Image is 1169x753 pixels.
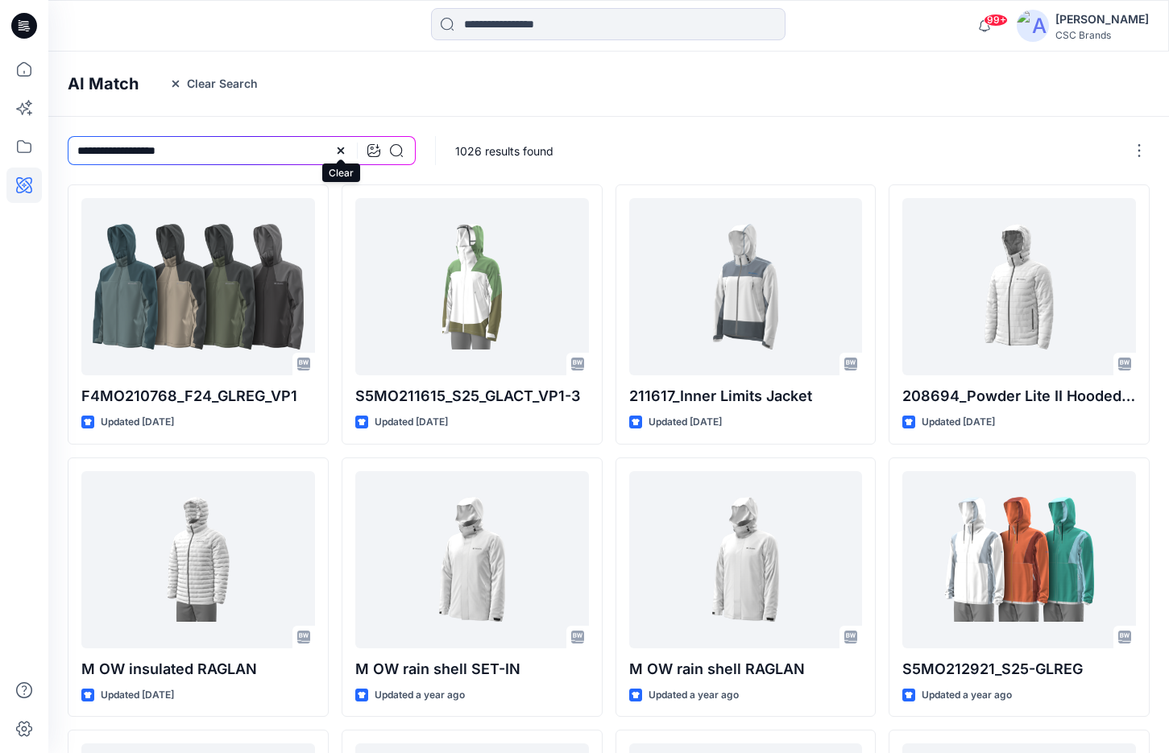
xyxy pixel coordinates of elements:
[629,471,863,648] a: M OW rain shell RAGLAN
[902,658,1136,681] p: S5MO212921_S25-GLREG
[101,687,174,704] p: Updated [DATE]
[375,687,465,704] p: Updated a year ago
[649,414,722,431] p: Updated [DATE]
[81,471,315,648] a: M OW insulated RAGLAN
[159,71,268,97] button: Clear Search
[81,198,315,375] a: F4MO210768_F24_GLREG_VP1
[81,385,315,408] p: F4MO210768_F24_GLREG_VP1
[629,658,863,681] p: M OW rain shell RAGLAN
[984,14,1008,27] span: 99+
[902,385,1136,408] p: 208694_Powder Lite II Hooded Jacket
[1055,10,1149,29] div: [PERSON_NAME]
[375,414,448,431] p: Updated [DATE]
[902,198,1136,375] a: 208694_Powder Lite II Hooded Jacket
[455,143,553,159] p: 1026 results found
[355,658,589,681] p: M OW rain shell SET-IN
[902,471,1136,648] a: S5MO212921_S25-GLREG
[355,471,589,648] a: M OW rain shell SET-IN
[629,198,863,375] a: 211617_Inner Limits Jacket
[922,687,1012,704] p: Updated a year ago
[101,414,174,431] p: Updated [DATE]
[922,414,995,431] p: Updated [DATE]
[68,74,139,93] h4: AI Match
[355,385,589,408] p: S5MO211615_S25_GLACT_VP1-3
[1017,10,1049,42] img: avatar
[1055,29,1149,41] div: CSC Brands
[649,687,739,704] p: Updated a year ago
[81,658,315,681] p: M OW insulated RAGLAN
[355,198,589,375] a: S5MO211615_S25_GLACT_VP1-3
[629,385,863,408] p: 211617_Inner Limits Jacket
